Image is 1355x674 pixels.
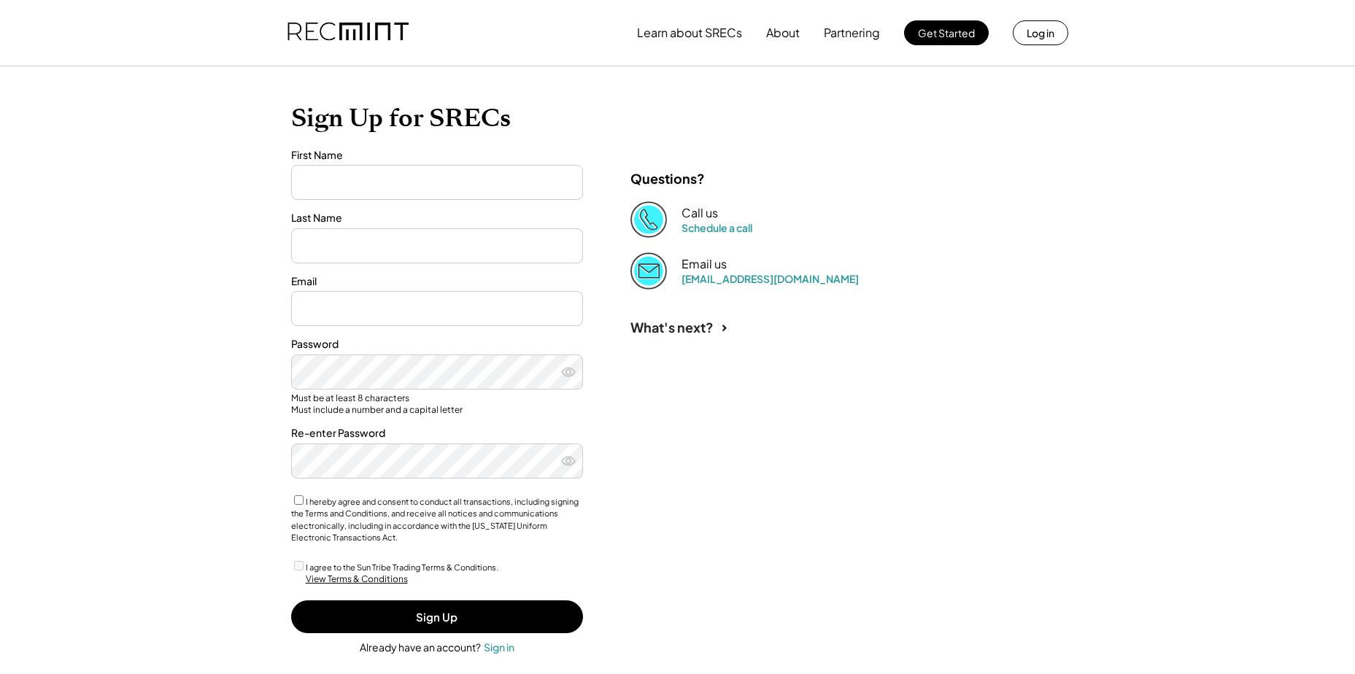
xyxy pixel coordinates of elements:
[291,148,583,163] div: First Name
[682,221,752,234] a: Schedule a call
[630,252,667,289] img: Email%202%403x.png
[1013,20,1068,45] button: Log in
[682,206,718,221] div: Call us
[637,18,742,47] button: Learn about SRECs
[291,600,583,633] button: Sign Up
[291,426,583,441] div: Re-enter Password
[630,319,714,336] div: What's next?
[291,103,1065,133] h1: Sign Up for SRECs
[291,211,583,225] div: Last Name
[306,573,408,586] div: View Terms & Conditions
[766,18,800,47] button: About
[484,640,514,654] div: Sign in
[291,274,583,289] div: Email
[291,497,579,543] label: I hereby agree and consent to conduct all transactions, including signing the Terms and Condition...
[904,20,989,45] button: Get Started
[291,337,583,352] div: Password
[630,170,705,187] div: Questions?
[291,392,583,415] div: Must be at least 8 characters Must include a number and a capital letter
[306,562,498,572] label: I agree to the Sun Tribe Trading Terms & Conditions.
[824,18,880,47] button: Partnering
[682,257,727,272] div: Email us
[287,8,409,58] img: recmint-logotype%403x.png
[630,201,667,238] img: Phone%20copy%403x.png
[360,640,481,655] div: Already have an account?
[682,272,859,285] a: [EMAIL_ADDRESS][DOMAIN_NAME]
